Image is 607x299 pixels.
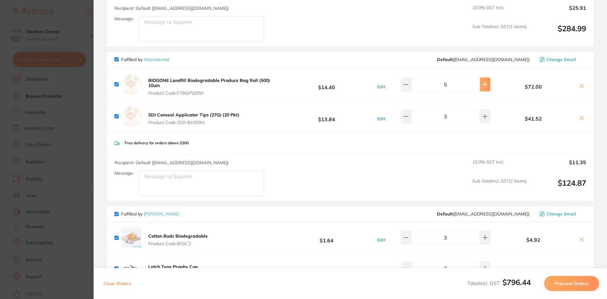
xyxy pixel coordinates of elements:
[437,211,453,217] b: Default
[532,24,586,41] output: $284.99
[532,178,586,196] output: $124.87
[146,264,200,277] button: Latch Type Prophy Cup Product Code:PCLT03
[121,258,141,278] img: cDhzOHJsYQ
[472,178,527,196] span: Sub Total Incl. GST ( 2 Items)
[144,57,169,62] a: Matrixdental
[121,227,141,248] img: dmwyeWRtYw
[114,171,134,176] label: Message:
[538,57,586,62] button: Change Email
[492,84,575,90] b: $72.00
[492,116,575,121] b: $41.52
[144,211,179,217] a: [PERSON_NAME]
[114,160,229,165] span: Recipient: Default ( [EMAIL_ADDRESS][DOMAIN_NAME] )
[467,280,531,286] span: Total Incl. GST
[125,141,189,145] p: Free delivery for orders above $300
[437,57,530,62] span: sales@matrixdental.com.au
[546,211,576,216] span: Change Email
[146,233,210,246] button: Cotton Buds Biodegradable Product Code:BIOC2
[279,110,374,122] b: $13.84
[472,159,527,173] span: 10.0 % GST Incl.
[544,276,599,291] button: Preview Orders
[148,78,270,88] b: BIOGONE Landfill Biodegradable Produce Bag Roll (500) 10um
[121,211,179,216] p: Fulfilled by
[538,211,586,217] button: Change Email
[492,237,575,243] b: $4.92
[279,78,374,90] b: $14.40
[148,233,208,239] b: Cotton Buds Biodegradable
[502,277,531,287] b: $796.44
[101,276,133,291] button: Clear Orders
[148,264,198,270] b: Latch Type Prophy Cup
[146,78,279,96] button: BIOGONE Landfill Biodegradable Produce Bag Roll (500) 10um Product Code:FTBGP500W
[375,84,387,90] button: Edit
[148,120,239,125] span: Product Code: 2SD-8100061
[375,237,387,243] button: Edit
[121,106,141,127] img: empty.jpg
[121,57,169,62] p: Fulfilled by
[279,232,374,244] b: $1.64
[114,16,134,22] label: Message:
[279,263,374,274] b: $19.09
[148,90,278,96] span: Product Code: FTBGP500W
[532,5,586,19] output: $25.91
[532,159,586,173] output: $11.35
[472,24,527,41] span: Sub Total Incl. GST ( 1 Items)
[121,74,141,95] img: empty.jpg
[114,5,229,11] span: Recipient: Default ( [EMAIL_ADDRESS][DOMAIN_NAME] )
[437,211,530,216] span: save@adamdental.com.au
[546,57,576,62] span: Change Email
[146,112,241,125] button: SDI Conseal Applicator Tips (27G) (20 Pkt) Product Code:2SD-8100061
[437,57,453,62] b: Default
[375,116,387,121] button: Edit
[148,112,239,118] b: SDI Conseal Applicator Tips (27G) (20 Pkt)
[148,241,208,246] span: Product Code: BIOC2
[472,5,527,19] span: 10.0 % GST Incl.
